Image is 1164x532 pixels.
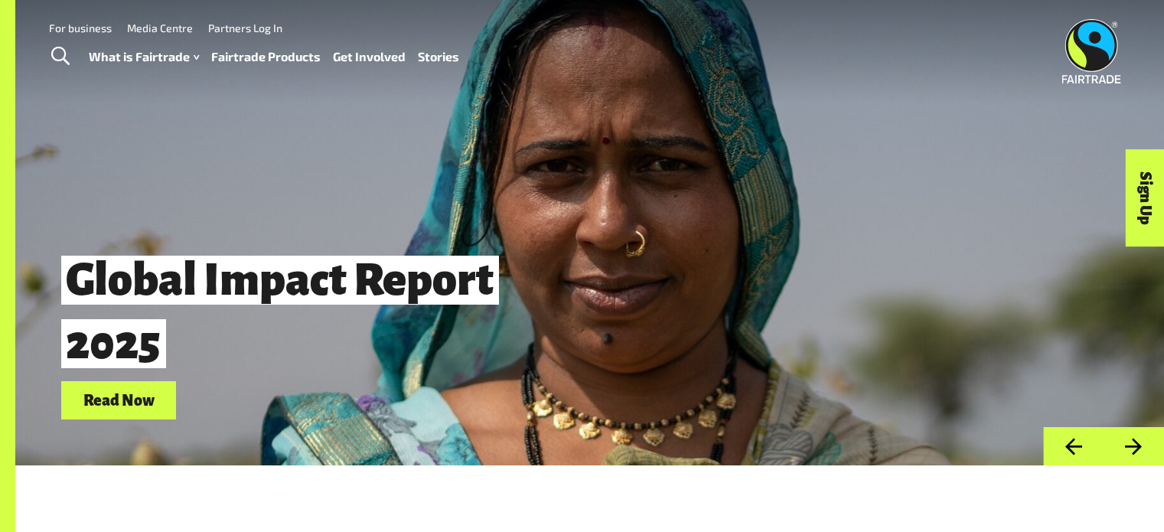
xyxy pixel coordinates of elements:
button: Previous [1043,427,1104,466]
a: What is Fairtrade [89,46,199,68]
span: Global Impact Report 2025 [61,256,499,368]
a: Toggle Search [41,38,79,76]
img: Fairtrade Australia New Zealand logo [1062,19,1121,83]
a: Media Centre [127,21,193,34]
a: Get Involved [333,46,406,68]
a: Partners Log In [208,21,282,34]
a: Read Now [61,381,176,420]
a: Fairtrade Products [211,46,321,68]
a: Stories [418,46,459,68]
a: For business [49,21,112,34]
button: Next [1104,427,1164,466]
